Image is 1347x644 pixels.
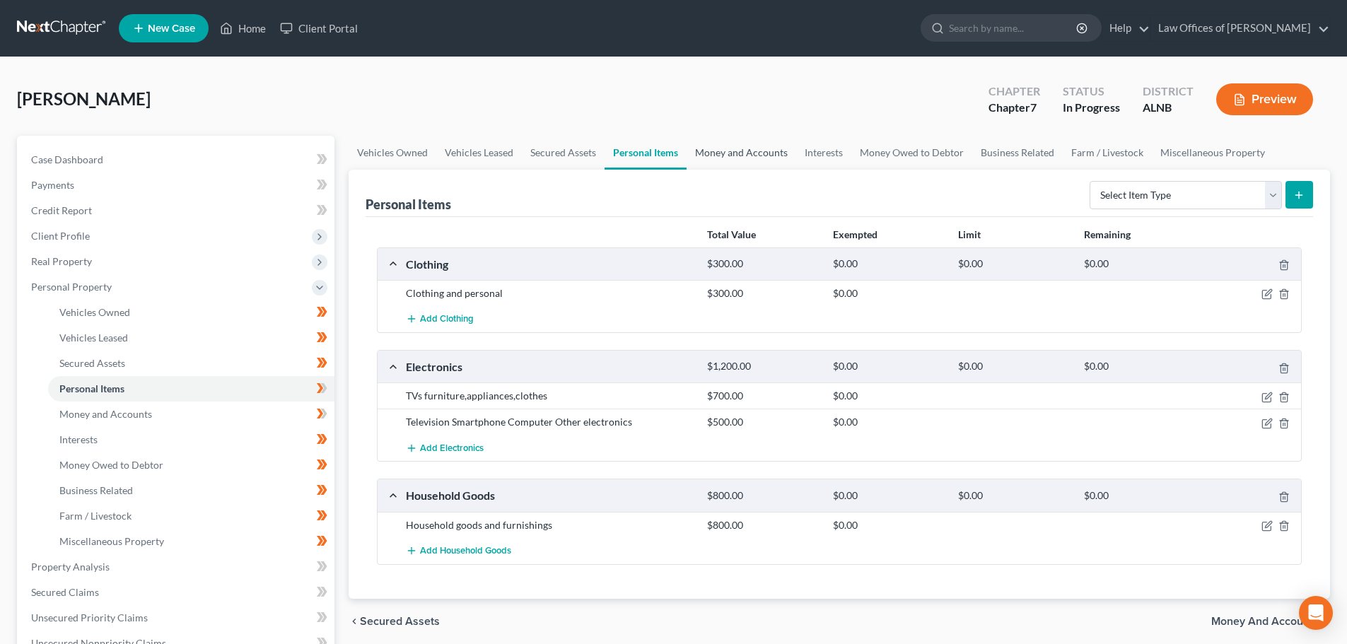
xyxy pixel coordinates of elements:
[31,561,110,573] span: Property Analysis
[972,136,1063,170] a: Business Related
[605,136,687,170] a: Personal Items
[406,306,474,332] button: Add Clothing
[700,257,825,271] div: $300.00
[1151,16,1329,41] a: Law Offices of [PERSON_NAME]
[1211,616,1330,627] button: Money and Accounts chevron_right
[59,510,132,522] span: Farm / Livestock
[1077,489,1202,503] div: $0.00
[399,389,700,403] div: TVs furniture,appliances,clothes
[826,518,951,532] div: $0.00
[48,478,334,503] a: Business Related
[1063,100,1120,116] div: In Progress
[59,484,133,496] span: Business Related
[59,382,124,394] span: Personal Items
[420,314,474,325] span: Add Clothing
[349,616,440,627] button: chevron_left Secured Assets
[700,389,825,403] div: $700.00
[420,545,511,556] span: Add Household Goods
[399,257,700,271] div: Clothing
[1077,257,1202,271] div: $0.00
[48,325,334,351] a: Vehicles Leased
[48,402,334,427] a: Money and Accounts
[48,427,334,452] a: Interests
[826,360,951,373] div: $0.00
[1077,360,1202,373] div: $0.00
[951,360,1076,373] div: $0.00
[700,489,825,503] div: $800.00
[273,16,365,41] a: Client Portal
[1063,83,1120,100] div: Status
[687,136,796,170] a: Money and Accounts
[48,300,334,325] a: Vehicles Owned
[436,136,522,170] a: Vehicles Leased
[406,435,484,461] button: Add Electronics
[399,286,700,300] div: Clothing and personal
[1299,596,1333,630] div: Open Intercom Messenger
[826,389,951,403] div: $0.00
[31,204,92,216] span: Credit Report
[20,172,334,198] a: Payments
[406,538,511,564] button: Add Household Goods
[59,306,130,318] span: Vehicles Owned
[796,136,851,170] a: Interests
[148,23,195,34] span: New Case
[20,554,334,580] a: Property Analysis
[700,360,825,373] div: $1,200.00
[1211,616,1319,627] span: Money and Accounts
[1102,16,1150,41] a: Help
[951,489,1076,503] div: $0.00
[826,415,951,429] div: $0.00
[48,452,334,478] a: Money Owed to Debtor
[1152,136,1273,170] a: Miscellaneous Property
[826,489,951,503] div: $0.00
[989,83,1040,100] div: Chapter
[522,136,605,170] a: Secured Assets
[1143,100,1194,116] div: ALNB
[1063,136,1152,170] a: Farm / Livestock
[31,179,74,191] span: Payments
[366,196,451,213] div: Personal Items
[17,88,151,109] span: [PERSON_NAME]
[59,357,125,369] span: Secured Assets
[826,286,951,300] div: $0.00
[851,136,972,170] a: Money Owed to Debtor
[20,605,334,631] a: Unsecured Priority Claims
[833,228,877,240] strong: Exempted
[59,332,128,344] span: Vehicles Leased
[700,415,825,429] div: $500.00
[31,586,99,598] span: Secured Claims
[59,408,152,420] span: Money and Accounts
[399,488,700,503] div: Household Goods
[951,257,1076,271] div: $0.00
[48,376,334,402] a: Personal Items
[31,230,90,242] span: Client Profile
[826,257,951,271] div: $0.00
[59,433,98,445] span: Interests
[360,616,440,627] span: Secured Assets
[399,415,700,429] div: Television Smartphone Computer Other electronics
[958,228,981,240] strong: Limit
[1030,100,1037,114] span: 7
[213,16,273,41] a: Home
[399,359,700,374] div: Electronics
[48,351,334,376] a: Secured Assets
[949,15,1078,41] input: Search by name...
[59,535,164,547] span: Miscellaneous Property
[700,518,825,532] div: $800.00
[31,611,148,623] span: Unsecured Priority Claims
[20,580,334,605] a: Secured Claims
[20,147,334,172] a: Case Dashboard
[1084,228,1131,240] strong: Remaining
[349,136,436,170] a: Vehicles Owned
[420,443,484,454] span: Add Electronics
[31,255,92,267] span: Real Property
[989,100,1040,116] div: Chapter
[31,153,103,165] span: Case Dashboard
[1216,83,1313,115] button: Preview
[48,503,334,529] a: Farm / Livestock
[20,198,334,223] a: Credit Report
[1143,83,1194,100] div: District
[349,616,360,627] i: chevron_left
[31,281,112,293] span: Personal Property
[59,459,163,471] span: Money Owed to Debtor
